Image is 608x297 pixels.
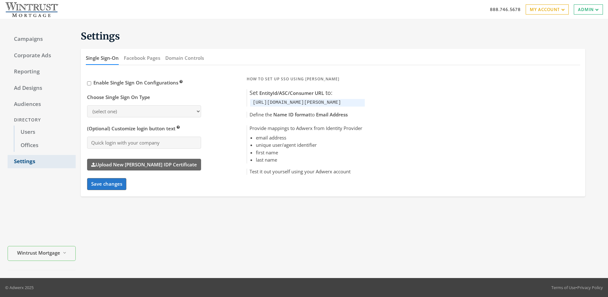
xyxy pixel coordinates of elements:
img: Adwerx [5,2,58,17]
span: EntityId/ASC/Consumer URL [259,90,324,96]
li: last name [256,156,362,164]
h5: Choose Single Sign On Type [87,94,150,101]
a: Campaigns [8,33,76,46]
li: unique user/agent identifier [256,141,362,149]
h5: Test it out yourself using your Adwerx account [247,169,365,175]
span: Email Address [316,111,348,118]
a: Offices [14,139,76,152]
span: Name ID format [273,111,310,118]
a: 888.746.5678 [490,6,521,13]
span: Wintrust Mortgage [17,249,60,257]
div: Directory [8,114,76,126]
a: Admin [574,4,603,15]
span: Enable Single Sign On Configurations [93,79,183,86]
input: Enable Single Sign On Configurations [87,81,91,85]
code: [URL][DOMAIN_NAME][PERSON_NAME] [253,100,341,105]
span: Settings [81,30,120,42]
li: email address [256,134,362,141]
button: Single Sign-On [86,51,119,65]
button: Domain Controls [165,51,204,65]
h5: Provide mappings to Adwerx from Identity Provider [247,125,365,132]
button: Facebook Pages [124,51,160,65]
a: Terms of Use [551,285,576,290]
li: first name [256,149,362,156]
button: Wintrust Mortgage [8,246,76,261]
a: Users [14,126,76,139]
a: My Account [526,4,569,15]
a: Ad Designs [8,82,76,95]
label: Upload New [PERSON_NAME] IDP Certificate [87,159,201,170]
a: Privacy Policy [577,285,603,290]
span: (Optional) Customize login button text [87,125,180,132]
a: Corporate Ads [8,49,76,62]
h5: Define the to [247,112,365,118]
h5: How to Set Up SSO Using [PERSON_NAME] [247,77,365,82]
p: © Adwerx 2025 [5,284,34,291]
a: Audiences [8,98,76,111]
h5: Set to: [247,89,365,96]
button: Save changes [87,178,126,190]
div: • [551,284,603,291]
a: Settings [8,155,76,168]
a: Reporting [8,65,76,78]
